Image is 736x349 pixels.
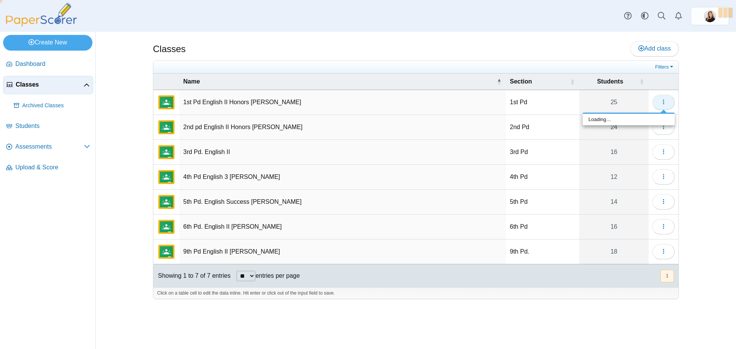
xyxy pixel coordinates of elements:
img: External class connected through Google Classroom [157,168,176,186]
nav: pagination [660,270,674,282]
td: 9th Pd. [506,239,579,264]
span: Classes [16,80,84,89]
a: 16 [579,215,649,239]
div: Loading… [583,114,675,125]
button: 1 [660,270,674,282]
td: 1st Pd English II Honors [PERSON_NAME] [179,90,506,115]
td: 6th Pd [506,215,579,239]
td: 1st Pd [506,90,579,115]
td: 9th Pd English II [PERSON_NAME] [179,239,506,264]
td: 5th Pd. English Success [PERSON_NAME] [179,190,506,215]
td: 2nd Pd [506,115,579,140]
a: Upload & Score [3,159,93,177]
div: Click on a table cell to edit the data inline. Hit enter or click out of the input field to save. [153,287,678,299]
a: 25 [579,90,649,115]
img: External class connected through Google Classroom [157,118,176,136]
h1: Classes [153,43,186,56]
a: PaperScorer [3,21,80,28]
span: Students [15,122,90,130]
td: 2nd pd English II Honors [PERSON_NAME] [179,115,506,140]
div: Showing 1 to 7 of 7 entries [153,264,230,287]
span: Section [510,78,532,85]
label: entries per page [255,272,300,279]
span: Students : Activate to sort [639,74,644,90]
img: External class connected through Google Classroom [157,218,176,236]
span: Name : Activate to invert sorting [497,74,501,90]
a: Alerts [670,8,687,25]
a: Students [3,117,93,136]
a: Dashboard [3,55,93,74]
img: External class connected through Google Classroom [157,93,176,111]
td: 3rd Pd [506,140,579,165]
a: 12 [579,165,649,189]
span: Archived Classes [22,102,90,110]
td: 5th Pd [506,190,579,215]
a: Assessments [3,138,93,156]
img: External class connected through Google Classroom [157,143,176,161]
a: 18 [579,239,649,264]
td: 6th Pd. English II [PERSON_NAME] [179,215,506,239]
span: Dashboard [15,60,90,68]
span: Students [597,78,623,85]
a: Add class [630,41,679,56]
a: Classes [3,76,93,94]
a: ps.82RvpYiVVZiPEiig [691,7,729,25]
img: ps.82RvpYiVVZiPEiig [704,10,716,22]
td: 4th Pd [506,165,579,190]
a: 14 [579,190,649,214]
a: 24 [579,115,649,139]
img: PaperScorer [3,3,80,26]
img: External class connected through Google Classroom [157,193,176,211]
a: Archived Classes [11,97,93,115]
a: 16 [579,140,649,164]
span: Add class [638,45,671,52]
span: Dr. Michelle Davila [704,10,716,22]
a: Create New [3,35,92,50]
td: 3rd Pd. English II [179,140,506,165]
td: 4th Pd English 3 [PERSON_NAME] [179,165,506,190]
a: Filters [653,63,677,71]
span: Name [183,78,200,85]
img: External class connected through Google Classroom [157,242,176,261]
span: Upload & Score [15,163,90,172]
span: Section : Activate to sort [570,74,575,90]
span: Assessments [15,143,84,151]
